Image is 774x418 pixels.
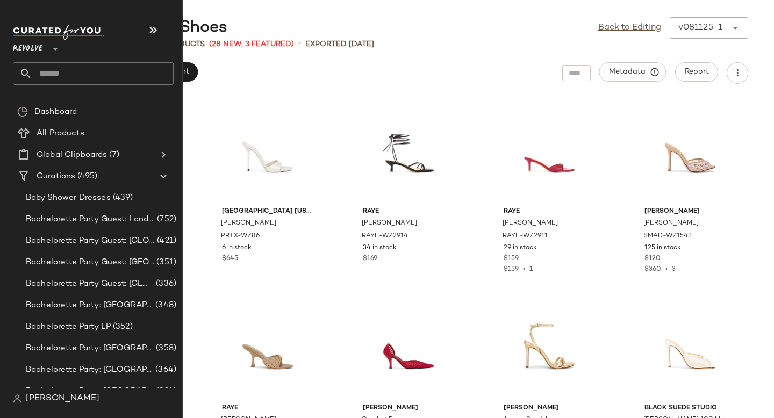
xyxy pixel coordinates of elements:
span: (352) [111,321,133,333]
img: MAGF-WZ54_V1.jpg [354,299,463,399]
span: (358) [154,342,176,355]
span: $360 [644,266,661,273]
img: SMAD-WZ1545_V1.jpg [495,299,604,399]
span: [PERSON_NAME] [362,219,417,228]
span: Revolve [13,37,42,56]
span: [PERSON_NAME] [644,207,736,217]
span: RAYE-WZ2914 [362,232,408,241]
span: All Products [37,127,84,140]
span: $159 [504,254,519,264]
span: (421) [155,235,176,247]
span: Bachelorette Party: [GEOGRAPHIC_DATA] [26,299,153,312]
span: $159 [504,266,519,273]
span: RAYE [363,207,454,217]
img: SMAD-WZ1543_V1.jpg [636,103,744,203]
span: Metadata [608,67,657,77]
span: 34 in stock [363,243,397,253]
span: $120 [644,254,661,264]
span: Bachelorette Party: [GEOGRAPHIC_DATA] [26,364,153,376]
span: (324) [154,385,176,398]
span: Bachelorette Party Guest: [GEOGRAPHIC_DATA] [26,235,155,247]
span: 1 [529,266,533,273]
p: Exported [DATE] [305,39,374,50]
span: Bachelorette Party Guest: [GEOGRAPHIC_DATA] [26,256,154,269]
span: (439) [111,192,133,204]
span: • [298,38,301,51]
span: Bachelorette Party: [GEOGRAPHIC_DATA] [26,342,154,355]
span: SMAD-WZ1543 [643,232,692,241]
span: Bachelorette Party: [GEOGRAPHIC_DATA] [26,385,154,398]
span: (336) [154,278,176,290]
span: (364) [153,364,176,376]
img: RAYE-WZ2914_V1.jpg [354,103,463,203]
span: Baby Shower Dresses [26,192,111,204]
span: Bachelorette Party Guest: Landing Page [26,213,155,226]
span: [GEOGRAPHIC_DATA] [US_STATE] [222,207,313,217]
button: Metadata [599,62,666,82]
img: RAYE-WZ2888_V1.jpg [213,299,322,399]
img: cfy_white_logo.C9jOOHJF.svg [13,25,104,40]
span: Dashboard [34,106,77,118]
img: RAYE-WZ2911_V1.jpg [495,103,604,203]
div: v081125-1 [678,21,722,34]
span: (28 New, 3 Featured) [209,39,294,50]
span: (348) [153,299,176,312]
span: 6 in stock [222,243,252,253]
span: Bachelorette Party Guest: [GEOGRAPHIC_DATA] [26,278,154,290]
span: • [661,266,672,273]
span: RAYE [222,403,313,413]
span: [PERSON_NAME] [363,403,454,413]
span: BLACK SUEDE STUDIO [644,403,736,413]
span: 3 [672,266,676,273]
span: 125 in stock [644,243,681,253]
span: $645 [222,254,238,264]
span: (495) [75,170,97,183]
span: [PERSON_NAME] [643,219,699,228]
a: Back to Editing [598,21,661,34]
span: $169 [363,254,377,264]
span: Curations [37,170,75,183]
span: RAYE-WZ2911 [503,232,548,241]
img: PRTX-WZ86_V1.jpg [213,103,322,203]
span: PRTX-WZ86 [221,232,260,241]
button: Report [675,62,718,82]
span: • [519,266,529,273]
img: svg%3e [13,394,21,403]
span: Report [684,68,709,76]
span: [PERSON_NAME] [503,219,558,228]
span: 29 in stock [504,243,537,253]
span: Bachelorette Party LP [26,321,111,333]
span: [PERSON_NAME] [504,403,595,413]
span: Global Clipboards [37,149,107,161]
span: (351) [154,256,176,269]
span: RAYE [504,207,595,217]
span: (752) [155,213,176,226]
span: [PERSON_NAME] [221,219,276,228]
img: svg%3e [17,106,28,117]
span: (7) [107,149,119,161]
img: BSUE-WZ277_V1.jpg [636,299,744,399]
span: [PERSON_NAME] [26,392,99,405]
